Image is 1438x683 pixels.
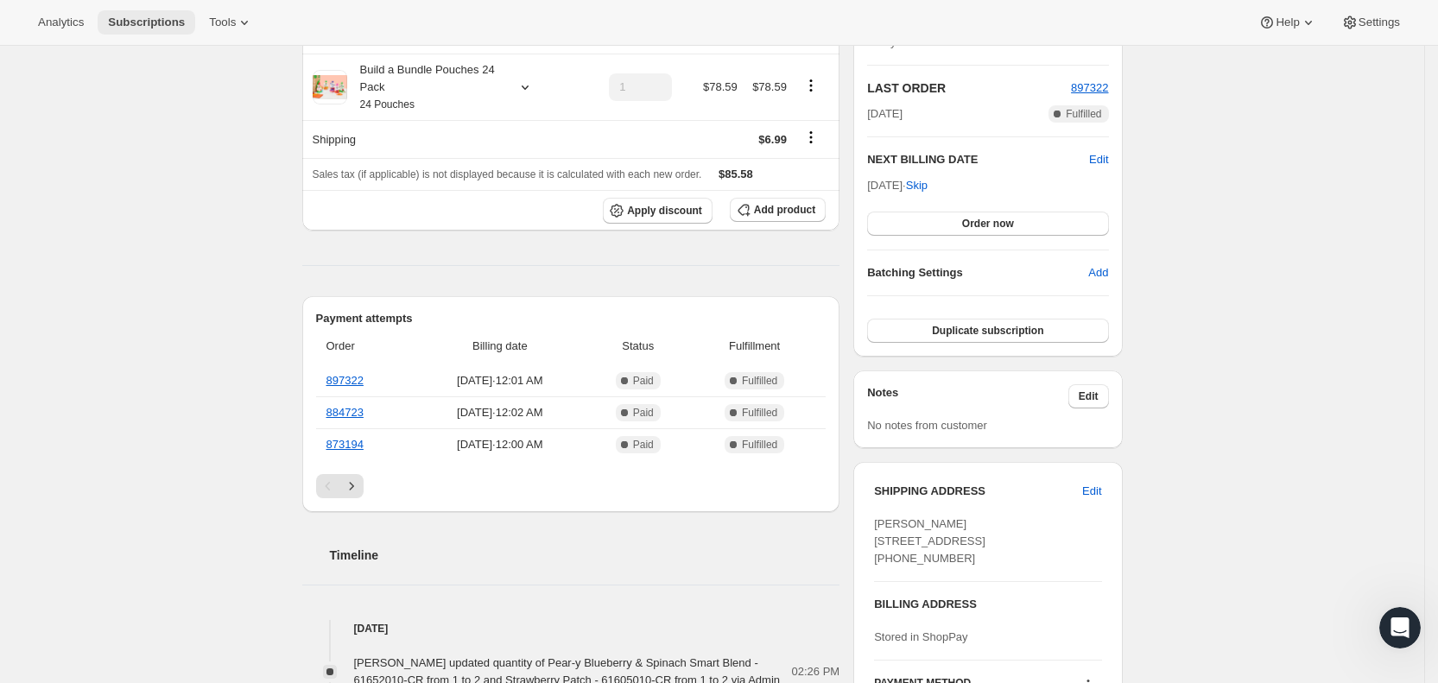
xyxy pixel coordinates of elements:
span: $6.99 [758,133,787,146]
span: Edit [1079,389,1099,403]
span: Fulfillment [694,338,815,355]
h6: Batching Settings [867,264,1088,281]
span: Skip [906,177,928,194]
span: Fulfilled [1066,107,1101,121]
span: [DATE] · 12:00 AM [417,436,582,453]
span: No notes from customer [867,419,987,432]
button: Tools [199,10,263,35]
span: $85.58 [719,168,753,180]
span: Fulfilled [742,374,777,388]
iframe: Intercom live chat [1379,607,1421,648]
button: Help [1248,10,1327,35]
h3: SHIPPING ADDRESS [874,483,1082,500]
button: Add product [730,198,826,222]
span: Help [1276,16,1299,29]
span: Add [1088,264,1108,281]
span: [DATE] [867,105,903,123]
span: $78.59 [703,80,738,93]
span: Status [592,338,683,355]
a: 873194 [326,438,364,451]
span: Settings [1359,16,1400,29]
button: Analytics [28,10,94,35]
span: [PERSON_NAME] [STREET_ADDRESS] [PHONE_NUMBER] [874,517,985,565]
div: Build a Bundle Pouches 24 Pack [347,61,503,113]
button: Subscriptions [98,10,195,35]
span: [DATE] · [867,179,928,192]
button: Edit [1068,384,1109,408]
th: Shipping [302,120,597,158]
th: Order [316,327,413,365]
button: Apply discount [603,198,713,224]
a: 897322 [326,374,364,387]
button: 897322 [1071,79,1108,97]
span: Duplicate subscription [932,324,1043,338]
span: Sales tax (if applicable) is not displayed because it is calculated with each new order. [313,168,702,180]
h2: NEXT BILLING DATE [867,151,1089,168]
button: Product actions [797,76,825,95]
button: Edit [1072,477,1112,505]
h4: [DATE] [302,620,840,637]
h2: LAST ORDER [867,79,1071,97]
h3: BILLING ADDRESS [874,596,1101,613]
h3: Notes [867,384,1068,408]
span: [DATE] · 12:02 AM [417,404,582,421]
button: Shipping actions [797,128,825,147]
span: Paid [633,438,654,452]
a: 897322 [1071,81,1108,94]
span: Tools [209,16,236,29]
span: Subscriptions [108,16,185,29]
button: Skip [896,172,938,199]
h2: Payment attempts [316,310,827,327]
span: $78.59 [752,80,787,93]
button: Settings [1331,10,1410,35]
span: Fulfilled [742,438,777,452]
nav: Pagination [316,474,827,498]
span: Fulfilled [742,406,777,420]
span: Apply discount [627,204,702,218]
small: 24 Pouches [360,98,415,111]
button: Next [339,474,364,498]
span: Add product [754,203,815,217]
button: Order now [867,212,1108,236]
span: 02:26 PM [792,663,840,680]
span: Order now [962,217,1014,231]
span: Analytics [38,16,84,29]
span: Stored in ShopPay [874,630,967,643]
h2: Timeline [330,547,840,564]
button: Edit [1089,151,1108,168]
button: Add [1078,259,1118,287]
a: 884723 [326,406,364,419]
span: Paid [633,374,654,388]
span: Edit [1082,483,1101,500]
span: Billing date [417,338,582,355]
span: Paid [633,406,654,420]
button: Duplicate subscription [867,319,1108,343]
span: [DATE] · 12:01 AM [417,372,582,389]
